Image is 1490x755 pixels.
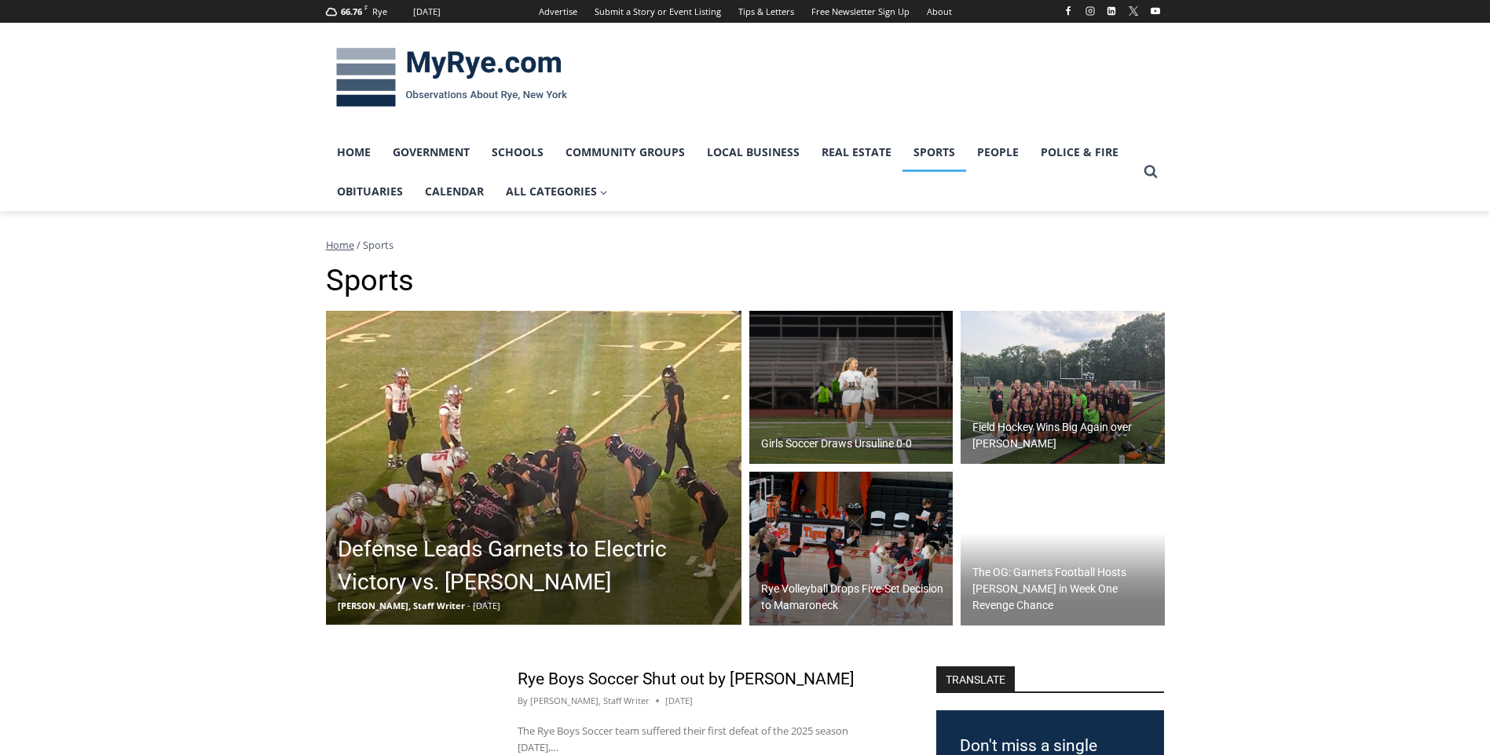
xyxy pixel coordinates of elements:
[761,581,950,614] h2: Rye Volleyball Drops Five-Set Decision to Mamaroneck
[749,311,954,465] a: Girls Soccer Draws Ursuline 0-0
[811,133,902,172] a: Real Estate
[966,133,1030,172] a: People
[326,311,741,625] a: Defense Leads Garnets to Electric Victory vs. [PERSON_NAME] [PERSON_NAME], Staff Writer - [DATE]
[326,37,577,119] img: MyRye.com
[326,133,382,172] a: Home
[1030,133,1129,172] a: Police & Fire
[1146,2,1165,20] a: YouTube
[972,419,1161,452] h2: Field Hockey Wins Big Again over [PERSON_NAME]
[518,694,528,708] span: By
[665,694,693,708] time: [DATE]
[473,600,500,611] span: [DATE]
[1102,2,1121,20] a: Linkedin
[326,263,1165,299] h1: Sports
[326,237,1165,253] nav: Breadcrumbs
[1124,2,1143,20] a: X
[761,436,912,452] h2: Girls Soccer Draws Ursuline 0-0
[961,311,1165,465] a: Field Hockey Wins Big Again over [PERSON_NAME]
[382,133,481,172] a: Government
[364,3,368,12] span: F
[1059,2,1078,20] a: Facebook
[506,183,608,200] span: All Categories
[341,5,362,17] span: 66.76
[338,600,465,611] span: [PERSON_NAME], Staff Writer
[363,238,394,252] span: Sports
[372,5,387,19] div: Rye
[357,238,361,252] span: /
[749,472,954,626] img: (PHOTO: The Rye Volleyball team celebrates a point against the Mamaroneck Tigers on September 11,...
[749,311,954,465] img: (PHOTO: Rye Girls Soccer's Clare Nemsick (#23) from September 11, 2025. Contributed.)
[326,311,741,625] img: (PHOTO: The Rye Football team in victory formation as they defeat Somers 17-7 on September 12, 20...
[326,133,1137,212] nav: Primary Navigation
[338,533,738,599] h2: Defense Leads Garnets to Electric Victory vs. [PERSON_NAME]
[961,472,1165,626] img: (PHOTO" Steve “The OG” Feeney in the press box at Rye High School's Nugent Stadium, 2022.)
[1081,2,1100,20] a: Instagram
[518,669,855,688] a: Rye Boys Soccer Shut out by [PERSON_NAME]
[749,472,954,626] a: Rye Volleyball Drops Five-Set Decision to Mamaroneck
[961,472,1165,626] a: The OG: Garnets Football Hosts [PERSON_NAME] in Week One Revenge Chance
[467,600,470,611] span: -
[696,133,811,172] a: Local Business
[961,311,1165,465] img: (PHOTO: The 2025 Rye Varsity Field Hockey team after their win vs Ursuline on Friday, September 5...
[972,564,1161,614] h2: The OG: Garnets Football Hosts [PERSON_NAME] in Week One Revenge Chance
[530,695,650,706] a: [PERSON_NAME], Staff Writer
[326,172,414,211] a: Obituaries
[555,133,696,172] a: Community Groups
[414,172,495,211] a: Calendar
[902,133,966,172] a: Sports
[936,666,1015,691] strong: TRANSLATE
[1137,158,1165,186] button: View Search Form
[481,133,555,172] a: Schools
[495,172,619,211] a: All Categories
[326,238,354,252] a: Home
[413,5,441,19] div: [DATE]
